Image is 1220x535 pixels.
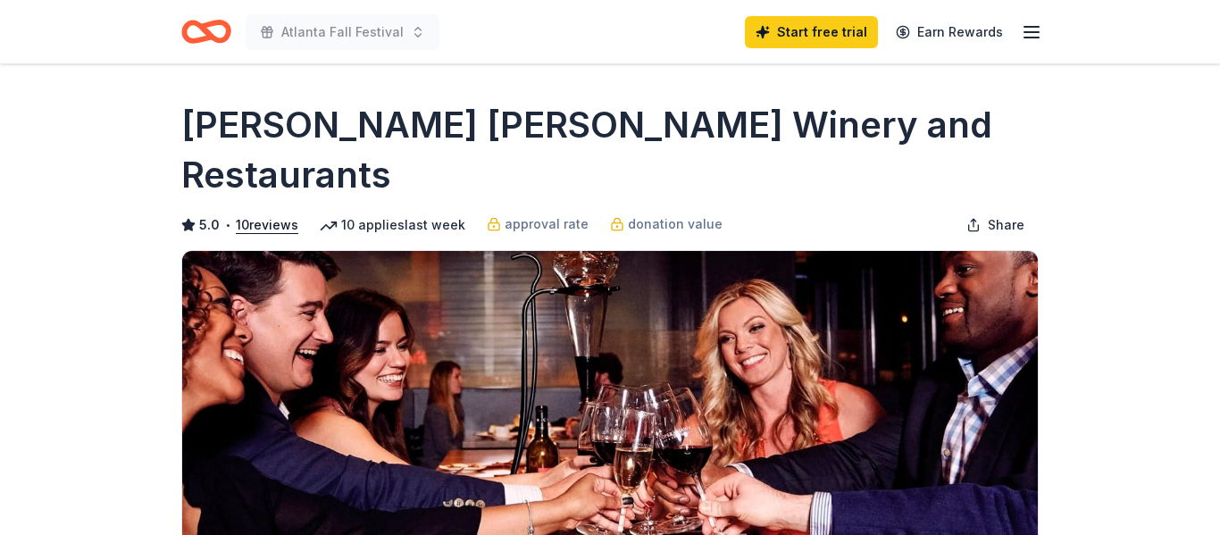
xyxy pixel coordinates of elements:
span: Share [988,214,1024,236]
a: Home [181,11,231,53]
a: donation value [610,213,723,235]
span: approval rate [505,213,589,235]
a: approval rate [487,213,589,235]
button: 10reviews [236,214,298,236]
span: Atlanta Fall Festival [281,21,404,43]
button: Share [952,207,1039,243]
h1: [PERSON_NAME] [PERSON_NAME] Winery and Restaurants [181,100,1039,200]
span: donation value [628,213,723,235]
span: 5.0 [199,214,220,236]
div: 10 applies last week [320,214,465,236]
a: Start free trial [745,16,878,48]
button: Atlanta Fall Festival [246,14,439,50]
a: Earn Rewards [885,16,1014,48]
span: • [225,218,231,232]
